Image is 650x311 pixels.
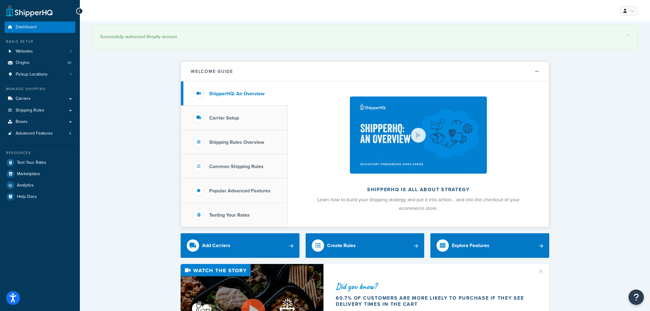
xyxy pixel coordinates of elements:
[5,128,75,139] li: Advanced Features
[16,119,28,124] span: Boxes
[306,233,425,258] a: Create Rules
[452,241,489,250] div: Explore Features
[16,60,29,65] span: Origins
[100,33,630,41] div: Successfully authorized Shopify account
[5,57,75,69] a: Origins38
[304,187,533,192] h2: ShipperHQ is all about strategy
[16,131,53,136] span: Advanced Features
[327,241,356,250] div: Create Rules
[70,49,71,54] span: 1
[17,194,37,199] span: Help Docs
[17,160,46,165] span: Test Your Rates
[209,212,250,218] h3: Testing Your Rates
[5,69,75,80] li: Pickup Locations
[69,131,71,136] span: 5
[628,289,644,305] button: Open Resource Center
[5,69,75,80] a: Pickup Locations1
[336,282,530,291] div: Did you know?
[5,180,75,191] a: Analytics
[181,62,549,81] button: Welcome Guide
[5,105,75,116] a: Shipping Rules
[350,96,487,174] img: ShipperHQ is all about strategy
[209,164,264,169] h3: Common Shipping Rules
[5,93,75,104] a: Carriers
[67,60,71,65] span: 38
[5,22,75,33] a: Dashboard
[70,72,71,77] span: 1
[317,196,519,212] span: Learn how to build your shipping strategy and put it into action… and into the checkout of your e...
[5,150,75,155] div: Resources
[5,86,75,92] div: Manage Shipping
[181,233,300,258] a: Add Carriers
[209,140,264,145] h3: Shipping Rules Overview
[5,157,75,168] a: Test Your Rates
[16,49,33,54] span: Websites
[627,33,630,37] a: ×
[5,128,75,139] a: Advanced Features5
[17,183,34,188] span: Analytics
[5,191,75,202] a: Help Docs
[209,188,271,194] h3: Popular Advanced Features
[16,96,31,101] span: Carriers
[209,115,239,121] h3: Carrier Setup
[5,168,75,179] a: Marketplace
[5,116,75,128] a: Boxes
[209,91,264,96] h3: ShipperHQ: An Overview
[16,25,37,30] span: Dashboard
[191,69,233,74] h2: Welcome Guide
[17,171,40,177] span: Marketplace
[5,57,75,69] li: Origins
[202,241,230,250] div: Add Carriers
[16,72,48,77] span: Pickup Locations
[5,39,75,44] div: Basic Setup
[430,233,549,258] a: Explore Features
[5,46,75,57] li: Websites
[336,295,530,307] div: 60.7% of customers are more likely to purchase if they see delivery times in the cart
[16,108,44,113] span: Shipping Rules
[5,46,75,57] a: Websites1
